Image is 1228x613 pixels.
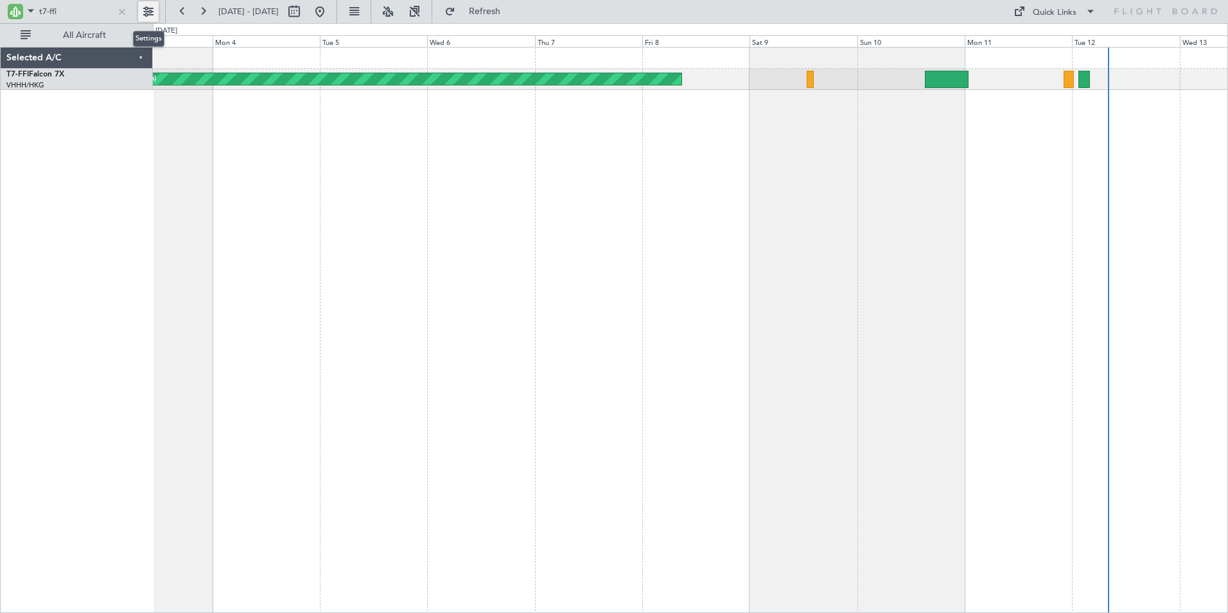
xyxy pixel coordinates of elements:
a: VHHH/HKG [6,80,44,90]
div: Settings [133,31,164,47]
span: All Aircraft [33,31,136,40]
button: Refresh [439,1,516,22]
div: Fri 8 [642,35,750,47]
span: Refresh [458,7,512,16]
div: Mon 4 [213,35,320,47]
input: A/C (Reg. or Type) [39,2,113,21]
div: Sat 9 [750,35,857,47]
div: Quick Links [1033,6,1076,19]
button: All Aircraft [14,25,139,46]
div: Sun 10 [857,35,965,47]
span: [DATE] - [DATE] [218,6,279,17]
div: Mon 11 [965,35,1072,47]
div: Tue 12 [1072,35,1179,47]
div: Tue 5 [320,35,427,47]
button: Quick Links [1007,1,1102,22]
a: T7-FFIFalcon 7X [6,71,64,78]
div: Wed 6 [427,35,534,47]
span: T7-FFI [6,71,29,78]
div: Thu 7 [535,35,642,47]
